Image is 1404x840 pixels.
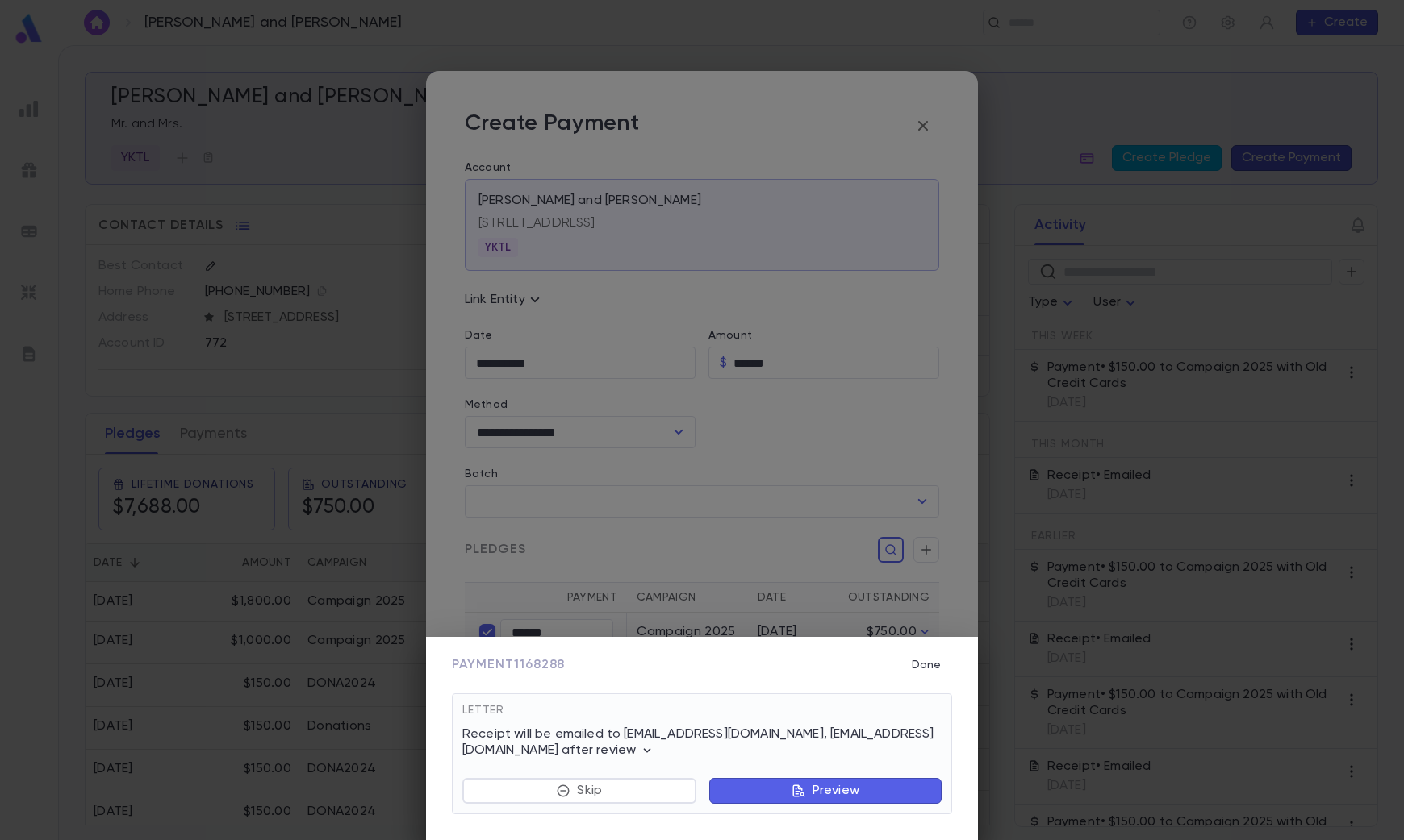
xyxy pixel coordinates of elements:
p: Receipt will be emailed to [EMAIL_ADDRESS][DOMAIN_NAME], [EMAIL_ADDRESS][DOMAIN_NAME] after review [462,726,942,759]
p: Skip [577,783,602,799]
span: Payment 1168288 [452,657,565,673]
div: Letter [462,704,942,726]
button: Skip [462,778,696,804]
button: Done [900,650,952,680]
p: Preview [813,783,859,799]
button: Preview [709,778,942,804]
